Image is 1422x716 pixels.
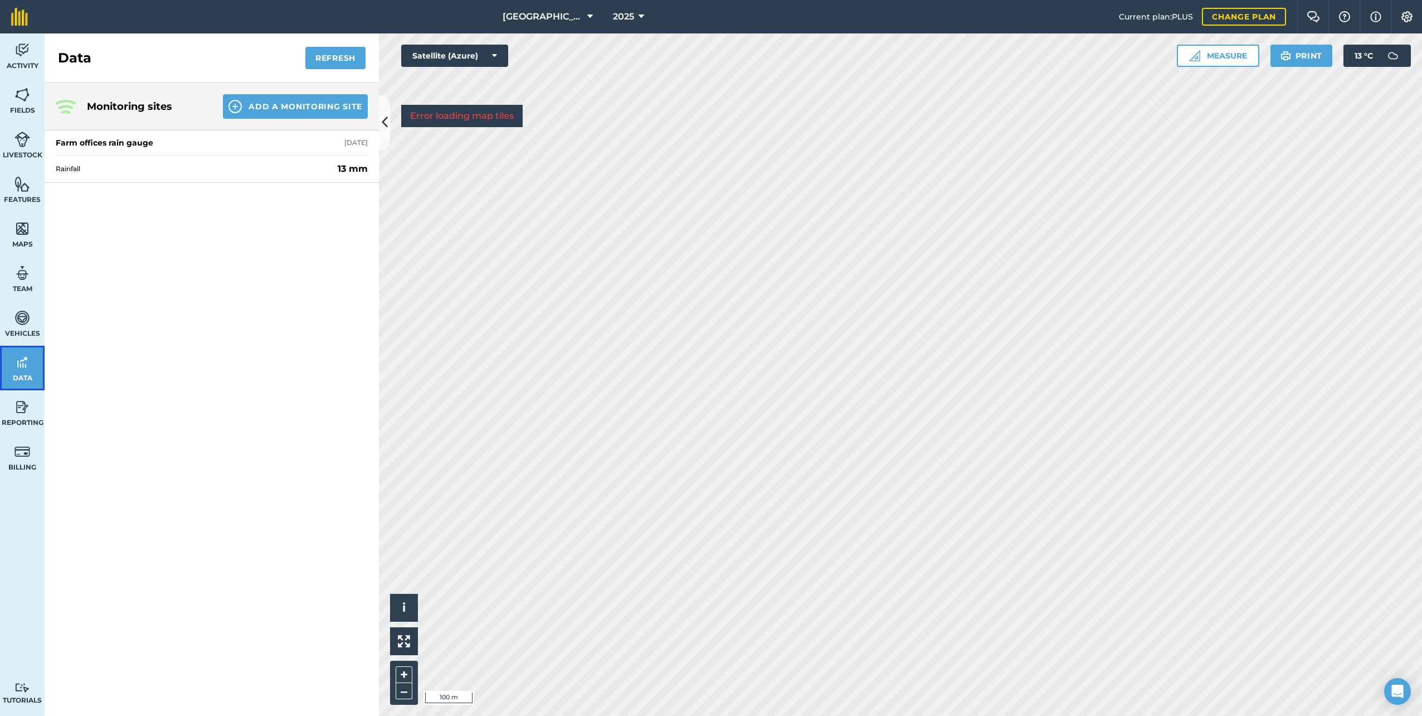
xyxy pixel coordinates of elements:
[1119,11,1193,23] span: Current plan : PLUS
[45,130,379,183] a: Farm offices rain gauge[DATE]Rainfall13 mm
[613,10,634,23] span: 2025
[14,309,30,326] img: svg+xml;base64,PD94bWwgdmVyc2lvbj0iMS4wIiBlbmNvZGluZz0idXRmLTgiPz4KPCEtLSBHZW5lcmF0b3I6IEFkb2JlIE...
[1338,11,1351,22] img: A question mark icon
[1189,50,1200,61] img: Ruler icon
[398,635,410,647] img: Four arrows, one pointing top left, one top right, one bottom right and the last bottom left
[14,354,30,371] img: svg+xml;base64,PD94bWwgdmVyc2lvbj0iMS4wIiBlbmNvZGluZz0idXRmLTgiPz4KPCEtLSBHZW5lcmF0b3I6IEFkb2JlIE...
[14,399,30,415] img: svg+xml;base64,PD94bWwgdmVyc2lvbj0iMS4wIiBlbmNvZGluZz0idXRmLTgiPz4KPCEtLSBHZW5lcmF0b3I6IEFkb2JlIE...
[14,220,30,237] img: svg+xml;base64,PHN2ZyB4bWxucz0iaHR0cDovL3d3dy53My5vcmcvMjAwMC9zdmciIHdpZHRoPSI1NiIgaGVpZ2h0PSI2MC...
[1382,45,1404,67] img: svg+xml;base64,PD94bWwgdmVyc2lvbj0iMS4wIiBlbmNvZGluZz0idXRmLTgiPz4KPCEtLSBHZW5lcmF0b3I6IEFkb2JlIE...
[56,100,76,114] img: Three radiating wave signals
[410,109,514,123] p: Error loading map tiles
[56,165,333,173] span: Rainfall
[223,94,368,119] button: Add a Monitoring Site
[56,137,153,148] div: Farm offices rain gauge
[344,138,368,147] div: [DATE]
[1370,10,1381,23] img: svg+xml;base64,PHN2ZyB4bWxucz0iaHR0cDovL3d3dy53My5vcmcvMjAwMC9zdmciIHdpZHRoPSIxNyIgaGVpZ2h0PSIxNy...
[1355,45,1373,67] span: 13 ° C
[402,601,406,615] span: i
[338,162,368,176] strong: 13 mm
[11,8,28,26] img: fieldmargin Logo
[396,683,412,699] button: –
[390,594,418,622] button: i
[228,100,242,113] img: svg+xml;base64,PHN2ZyB4bWxucz0iaHR0cDovL3d3dy53My5vcmcvMjAwMC9zdmciIHdpZHRoPSIxNCIgaGVpZ2h0PSIyNC...
[58,49,91,67] h2: Data
[14,443,30,460] img: svg+xml;base64,PD94bWwgdmVyc2lvbj0iMS4wIiBlbmNvZGluZz0idXRmLTgiPz4KPCEtLSBHZW5lcmF0b3I6IEFkb2JlIE...
[1270,45,1333,67] button: Print
[14,42,30,59] img: svg+xml;base64,PD94bWwgdmVyc2lvbj0iMS4wIiBlbmNvZGluZz0idXRmLTgiPz4KPCEtLSBHZW5lcmF0b3I6IEFkb2JlIE...
[1202,8,1286,26] a: Change plan
[401,45,508,67] button: Satellite (Azure)
[1400,11,1414,22] img: A cog icon
[1280,49,1291,62] img: svg+xml;base64,PHN2ZyB4bWxucz0iaHR0cDovL3d3dy53My5vcmcvMjAwMC9zdmciIHdpZHRoPSIxOSIgaGVpZ2h0PSIyNC...
[1307,11,1320,22] img: Two speech bubbles overlapping with the left bubble in the forefront
[14,265,30,282] img: svg+xml;base64,PD94bWwgdmVyc2lvbj0iMS4wIiBlbmNvZGluZz0idXRmLTgiPz4KPCEtLSBHZW5lcmF0b3I6IEFkb2JlIE...
[14,176,30,192] img: svg+xml;base64,PHN2ZyB4bWxucz0iaHR0cDovL3d3dy53My5vcmcvMjAwMC9zdmciIHdpZHRoPSI1NiIgaGVpZ2h0PSI2MC...
[503,10,583,23] span: [GEOGRAPHIC_DATA]
[14,86,30,103] img: svg+xml;base64,PHN2ZyB4bWxucz0iaHR0cDovL3d3dy53My5vcmcvMjAwMC9zdmciIHdpZHRoPSI1NiIgaGVpZ2h0PSI2MC...
[14,131,30,148] img: svg+xml;base64,PD94bWwgdmVyc2lvbj0iMS4wIiBlbmNvZGluZz0idXRmLTgiPz4KPCEtLSBHZW5lcmF0b3I6IEFkb2JlIE...
[396,666,412,683] button: +
[305,47,366,69] button: Refresh
[87,99,205,114] h4: Monitoring sites
[1343,45,1411,67] button: 13 °C
[1177,45,1259,67] button: Measure
[1384,678,1411,705] div: Open Intercom Messenger
[14,683,30,693] img: svg+xml;base64,PD94bWwgdmVyc2lvbj0iMS4wIiBlbmNvZGluZz0idXRmLTgiPz4KPCEtLSBHZW5lcmF0b3I6IEFkb2JlIE...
